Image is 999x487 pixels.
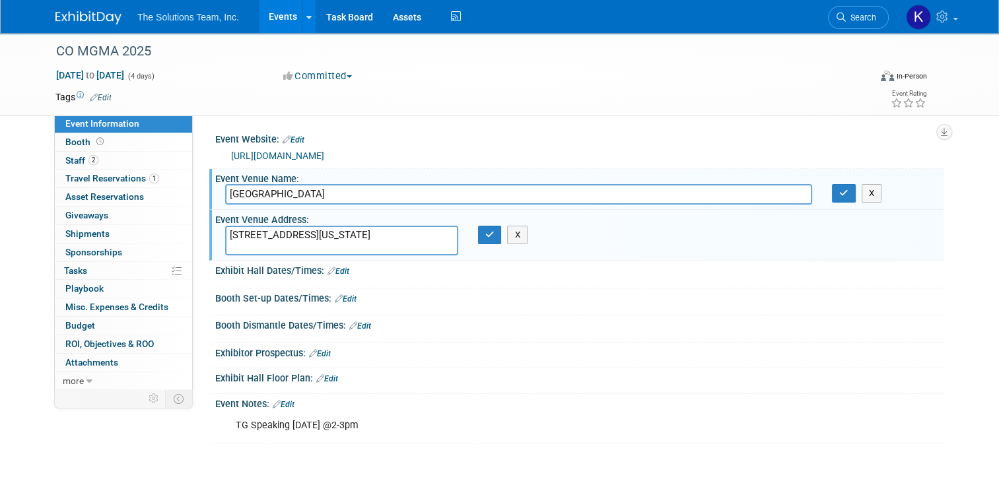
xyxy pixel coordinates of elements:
a: Booth [55,133,192,151]
span: [DATE] [DATE] [55,69,125,81]
div: Exhibit Hall Floor Plan: [215,368,944,385]
img: Format-Inperson.png [881,71,894,81]
a: Budget [55,317,192,335]
div: Event Format [798,69,927,88]
a: Asset Reservations [55,188,192,206]
span: ROI, Objectives & ROO [65,339,154,349]
td: Tags [55,90,112,104]
a: Tasks [55,262,192,280]
button: X [862,184,882,203]
div: Event Venue Name: [215,169,944,185]
a: Misc. Expenses & Credits [55,298,192,316]
div: Booth Set-up Dates/Times: [215,288,944,306]
a: Edit [273,400,294,409]
span: Staff [65,155,98,166]
a: more [55,372,192,390]
td: Personalize Event Tab Strip [143,390,166,407]
td: Toggle Event Tabs [166,390,193,407]
span: Attachments [65,357,118,368]
a: Giveaways [55,207,192,224]
a: Edit [349,321,371,331]
span: Misc. Expenses & Credits [65,302,168,312]
span: The Solutions Team, Inc. [137,12,239,22]
a: Playbook [55,280,192,298]
span: 1 [149,174,159,183]
div: In-Person [896,71,927,81]
a: [URL][DOMAIN_NAME] [231,150,324,161]
span: Tasks [64,265,87,276]
a: Sponsorships [55,243,192,261]
span: Event Information [65,118,139,129]
a: Travel Reservations1 [55,170,192,187]
span: Booth not reserved yet [94,137,106,146]
a: Search [828,6,889,29]
div: Event Website: [215,129,944,146]
div: CO MGMA 2025 [52,40,853,63]
span: Asset Reservations [65,191,144,202]
div: Event Rating [891,90,926,97]
span: Giveaways [65,210,108,220]
div: Event Notes: [215,394,944,411]
a: Staff2 [55,152,192,170]
span: to [84,70,96,81]
span: Budget [65,320,95,331]
span: 2 [88,155,98,165]
img: Kaelon Harris [906,5,931,30]
div: Exhibitor Prospectus: [215,343,944,360]
span: Sponsorships [65,247,122,257]
button: X [507,226,528,244]
img: ExhibitDay [55,11,121,24]
a: Edit [283,135,304,145]
span: Shipments [65,228,110,239]
a: ROI, Objectives & ROO [55,335,192,353]
span: Booth [65,137,106,147]
div: Exhibit Hall Dates/Times: [215,261,944,278]
span: Travel Reservations [65,173,159,183]
a: Attachments [55,354,192,372]
a: Edit [335,294,357,304]
span: Playbook [65,283,104,294]
a: Edit [309,349,331,358]
span: (4 days) [127,72,155,81]
span: Search [846,13,876,22]
a: Event Information [55,115,192,133]
span: more [63,375,84,386]
a: Shipments [55,225,192,243]
button: Committed [279,69,357,83]
div: Booth Dismantle Dates/Times: [215,315,944,333]
div: Event Venue Address: [215,210,944,226]
a: Edit [327,267,349,276]
div: TG Speaking [DATE] @2-3pm [226,412,802,439]
a: Edit [316,374,338,383]
a: Edit [90,93,112,102]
